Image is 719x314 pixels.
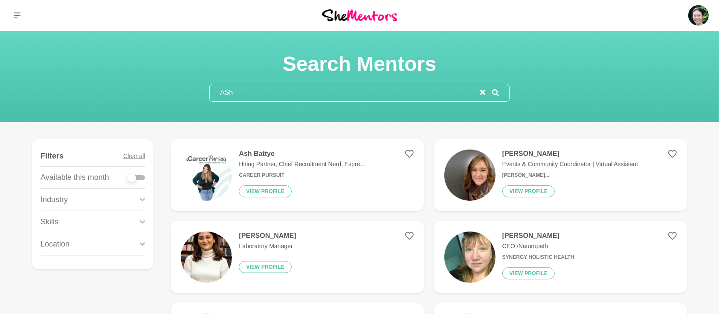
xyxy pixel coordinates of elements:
h4: [PERSON_NAME] [502,150,638,158]
button: Clear all [123,146,145,166]
img: Roselynn Unson [688,5,709,26]
p: Available this month [41,172,109,183]
button: View profile [239,185,292,197]
p: Events & Community Coordinator | Virtual Assistant [502,160,638,169]
h1: Search Mentors [209,51,510,77]
button: View profile [502,267,555,279]
img: 1fa50aabf0b16ab929661e8ef9e198f42b98c057-1080x1080.png [181,150,232,201]
p: Location [41,238,70,250]
img: 9b865cc2eef74ab6154a740d4c5435825a7b6e71-2141x2194.jpg [444,232,496,283]
img: b95f9b8c1440474f8d881448db660a8f13d9f5bd-683x1024.jpg [181,232,232,283]
h4: [PERSON_NAME] [502,232,574,240]
a: [PERSON_NAME]Laboratory ManagerView profile [171,221,423,293]
img: She Mentors Logo [322,9,397,21]
a: [PERSON_NAME]Events & Community Coordinator | Virtual Assistant[PERSON_NAME]...View profile [434,139,687,211]
p: Skills [41,216,58,228]
p: Hiring Partner, Chief Recruitment Nerd, Espre... [239,160,365,169]
img: 3bb0308ef97cdeba13f6aab3ad4febf320fa74a5-500x500.png [444,150,496,201]
input: Search mentors [210,84,480,101]
p: Industry [41,194,68,205]
button: View profile [502,185,555,197]
a: [PERSON_NAME]CEO /NaturopathSynergy Holistic HealthView profile [434,221,687,293]
h6: [PERSON_NAME]... [502,172,638,179]
p: Laboratory Manager [239,242,296,251]
h4: [PERSON_NAME] [239,232,296,240]
h6: Career Pursuit [239,172,365,179]
h4: Ash Battye [239,150,365,158]
button: View profile [239,261,292,273]
h6: Synergy Holistic Health [502,254,574,261]
a: Ash BattyeHiring Partner, Chief Recruitment Nerd, Espre...Career PursuitView profile [171,139,423,211]
h4: Filters [41,151,64,161]
p: CEO /Naturopath [502,242,574,251]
